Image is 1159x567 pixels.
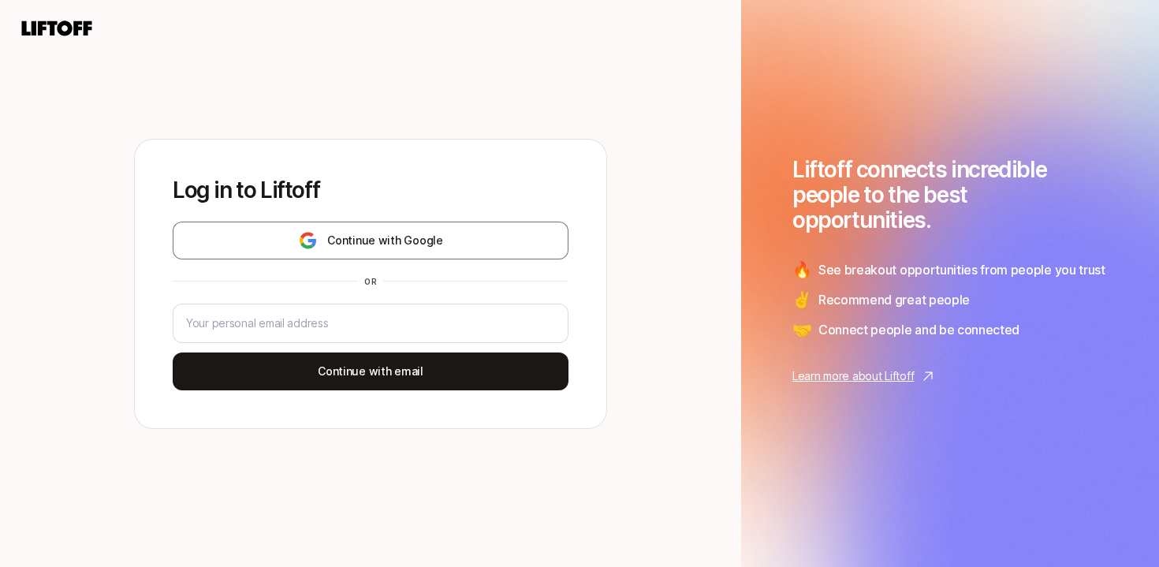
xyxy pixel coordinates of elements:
img: google-logo [298,231,318,250]
span: Recommend great people [818,289,970,310]
p: Learn more about Liftoff [792,367,914,386]
span: 🔥 [792,258,812,282]
input: Your personal email address [186,314,555,333]
h1: Liftoff connects incredible people to the best opportunities. [792,157,1108,233]
span: 🤝 [792,318,812,341]
span: Connect people and be connected [818,319,1019,340]
a: Learn more about Liftoff [792,367,1108,386]
span: See breakout opportunities from people you trust [818,259,1105,280]
button: Continue with email [173,353,568,390]
button: Continue with Google [173,222,568,259]
p: Log in to Liftoff [173,177,568,203]
div: or [358,275,383,288]
span: ✌️ [792,288,812,311]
